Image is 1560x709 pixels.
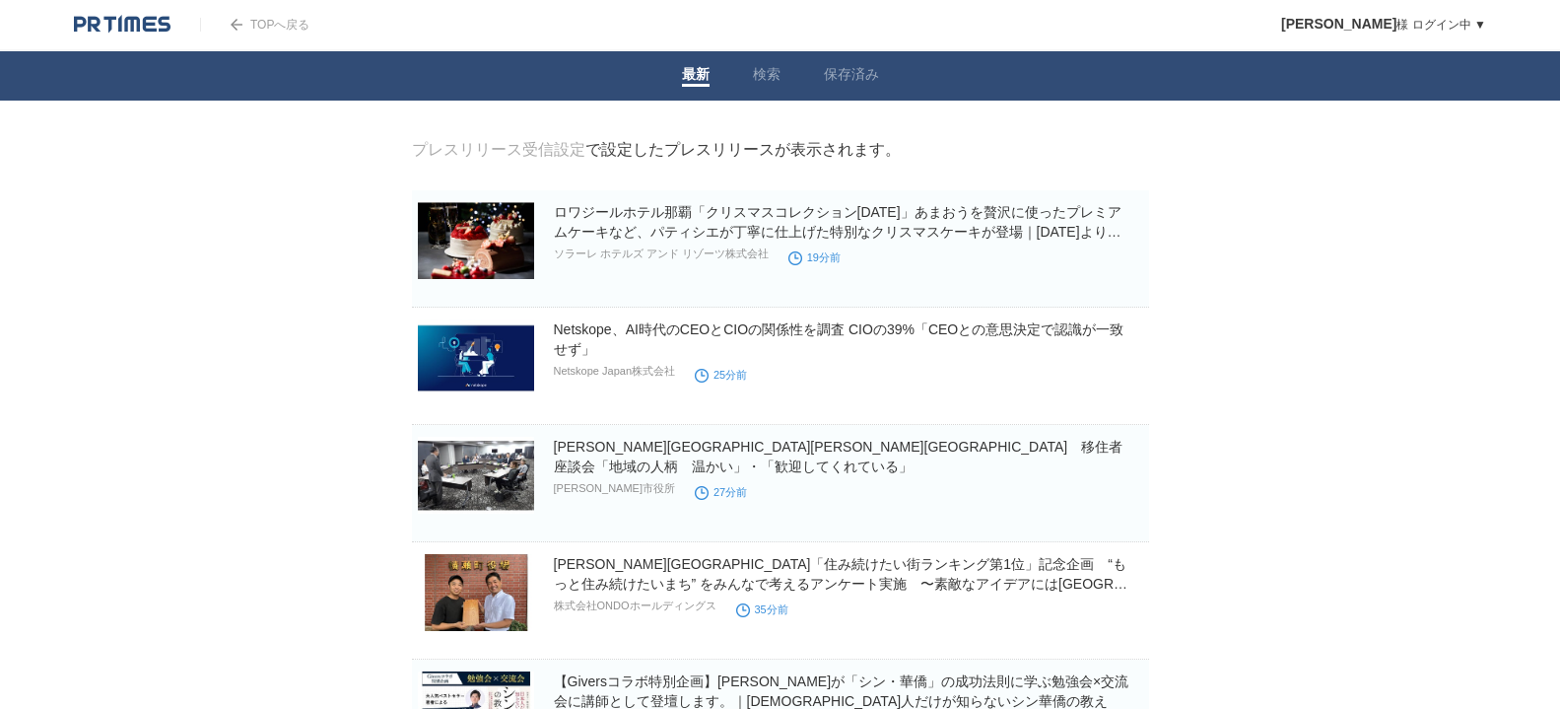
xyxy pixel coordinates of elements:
[554,556,1128,611] a: [PERSON_NAME][GEOGRAPHIC_DATA]「住み続けたい街ランキング第1位」記念企画 “もっと住み続けたいまち” をみんなで考えるアンケート実施 〜素敵なアイデアには[GEOG...
[418,202,534,279] img: ロワジールホテル那覇「クリスマスコレクション2025」あまおうを贅沢に使ったプレミアムケーキなど、パティシエが丁寧に仕上げた特別なクリスマスケーキが登場｜10月14日（火）よりご予約受付開始
[231,19,242,31] img: arrow.png
[74,15,170,35] img: logo.png
[418,319,534,396] img: Netskope、AI時代のCEOとCIOの関係性を調査 CIOの39%「CEOとの意思決定で認識が一致せず」
[412,141,585,158] a: プレスリリース受信設定
[200,18,309,32] a: TOPへ戻る
[1281,16,1396,32] span: [PERSON_NAME]
[554,204,1121,259] a: ロワジールホテル那覇「クリスマスコレクション[DATE]」あまおうを贅沢に使ったプレミアムケーキなど、パティシエが丁寧に仕上げた特別なクリスマスケーキが登場｜[DATE]よりご予約受付開始
[554,439,1123,474] a: [PERSON_NAME][GEOGRAPHIC_DATA][PERSON_NAME][GEOGRAPHIC_DATA] 移住者座談会「地域の人柄 温かい」・「歓迎してくれている」
[554,481,675,496] p: [PERSON_NAME]市役所
[753,66,780,87] a: 検索
[682,66,710,87] a: 最新
[412,140,901,161] div: で設定したプレスリリースが表示されます。
[695,369,747,381] time: 25分前
[554,247,769,261] p: ソラーレ ホテルズ アンド リゾーツ株式会社
[418,437,534,514] img: 福井県坂井市 移住者座談会「地域の人柄 温かい」・「歓迎してくれている」
[1281,18,1486,32] a: [PERSON_NAME]様 ログイン中 ▼
[418,554,534,631] img: 横瀬町「住み続けたい街ランキング第1位」記念企画 “もっと住み続けたいまち” をみんなで考えるアンケート実施 〜素敵なアイデアには武甲温泉からプレゼント〜
[824,66,879,87] a: 保存済み
[554,321,1124,357] a: Netskope、AI時代のCEOとCIOの関係性を調査 CIOの39%「CEOとの意思決定で認識が一致せず」
[736,603,788,615] time: 35分前
[695,486,747,498] time: 27分前
[554,674,1129,709] a: 【Giversコラボ特別企画】[PERSON_NAME]が「シン・華僑」の成功法則に学ぶ勉強会×交流会に講師として登壇します。｜[DEMOGRAPHIC_DATA]人だけが知らないシン華僑の教え
[788,251,841,263] time: 19分前
[554,364,676,379] p: Netskope Japan株式会社
[554,599,716,613] p: 株式会社ONDOホールディングス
